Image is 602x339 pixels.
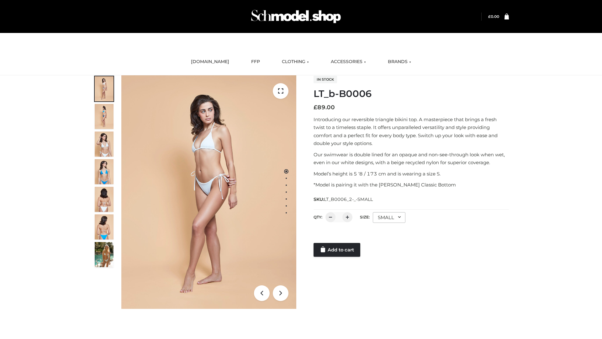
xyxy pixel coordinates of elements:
[249,4,343,29] img: Schmodel Admin 964
[95,76,114,101] img: ArielClassicBikiniTop_CloudNine_AzureSky_OW114ECO_1-scaled.jpg
[95,242,114,267] img: Arieltop_CloudNine_AzureSky2.jpg
[314,181,509,189] p: *Model is pairing it with the [PERSON_NAME] Classic Bottom
[95,159,114,184] img: ArielClassicBikiniTop_CloudNine_AzureSky_OW114ECO_4-scaled.jpg
[314,76,337,83] span: In stock
[277,55,314,69] a: CLOTHING
[95,132,114,157] img: ArielClassicBikiniTop_CloudNine_AzureSky_OW114ECO_3-scaled.jpg
[186,55,234,69] a: [DOMAIN_NAME]
[324,196,373,202] span: LT_B0006_2-_-SMALL
[488,14,499,19] bdi: 0.00
[488,14,491,19] span: £
[383,55,416,69] a: BRANDS
[314,88,509,100] h1: LT_b-B0006
[314,151,509,167] p: Our swimwear is double lined for an opaque and non-see-through look when wet, even in our white d...
[95,104,114,129] img: ArielClassicBikiniTop_CloudNine_AzureSky_OW114ECO_2-scaled.jpg
[326,55,371,69] a: ACCESSORIES
[246,55,265,69] a: FFP
[314,196,373,203] span: SKU:
[95,187,114,212] img: ArielClassicBikiniTop_CloudNine_AzureSky_OW114ECO_7-scaled.jpg
[314,116,509,148] p: Introducing our reversible triangle bikini top. A masterpiece that brings a fresh twist to a time...
[314,104,317,111] span: £
[314,170,509,178] p: Model’s height is 5 ‘8 / 173 cm and is wearing a size S.
[373,212,405,223] div: SMALL
[121,75,296,309] img: ArielClassicBikiniTop_CloudNine_AzureSky_OW114ECO_1
[314,243,360,257] a: Add to cart
[314,104,335,111] bdi: 89.00
[95,214,114,239] img: ArielClassicBikiniTop_CloudNine_AzureSky_OW114ECO_8-scaled.jpg
[314,215,322,219] label: QTY:
[488,14,499,19] a: £0.00
[360,215,370,219] label: Size:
